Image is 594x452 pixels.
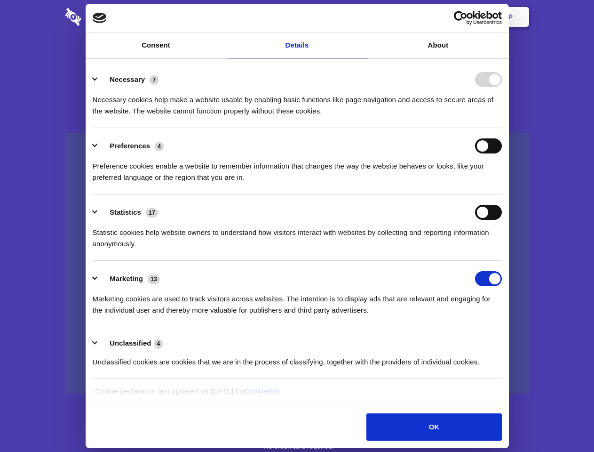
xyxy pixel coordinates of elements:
span: 13 [148,274,160,284]
button: Preferences (4) [93,138,170,153]
span: 4 [155,142,164,151]
div: Cookie declaration last updated on [DATE] by [88,386,506,404]
button: Necessary (7) [93,72,165,87]
a: About [368,32,509,58]
div: Marketing cookies are used to track visitors across websites. The intention is to display ads tha... [93,286,502,316]
iframe: Drift Widget Chat Controller [547,405,583,441]
button: Statistics (17) [93,205,164,220]
h1: Eliminate Slack Data Loss. [65,42,529,76]
a: Wistia video thumbnail [65,133,529,394]
label: Preferences [110,142,150,150]
div: Unclassified cookies are cookies that we are in the process of classifying, together with the pro... [93,349,502,368]
h4: Auto-redaction of sensitive data, encrypted data sharing and self-destructing private chats. Shar... [65,86,529,117]
label: Necessary [110,75,145,83]
label: Marketing [110,274,143,282]
a: Login [427,2,467,32]
img: logo-wordmark-white-trans-d4663122ce5f474addd5e946df7df03e33cb6a1c49d2221995e7729f52c070b2.svg [65,8,146,26]
button: OK [366,413,501,441]
a: Contact [381,2,425,32]
label: Statistics [110,208,141,216]
img: logo [93,13,107,23]
a: Consent [86,32,227,58]
div: Preference cookies enable a website to remember information that changes the way the website beha... [93,153,502,183]
div: Necessary cookies help make a website usable by enabling basic functions like page navigation and... [93,87,502,117]
span: 4 [154,339,163,348]
button: Unclassified (4) [93,338,169,349]
span: 17 [146,208,158,218]
a: Usercentrics Cookiebot - opens in a new window [420,11,502,25]
a: Pricing [276,2,317,32]
a: Cookiebot [244,387,279,395]
button: Marketing (13) [93,271,166,286]
span: 7 [150,75,158,85]
div: Statistic cookies help website owners to understand how visitors interact with websites by collec... [93,220,502,250]
a: Details [227,32,368,58]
